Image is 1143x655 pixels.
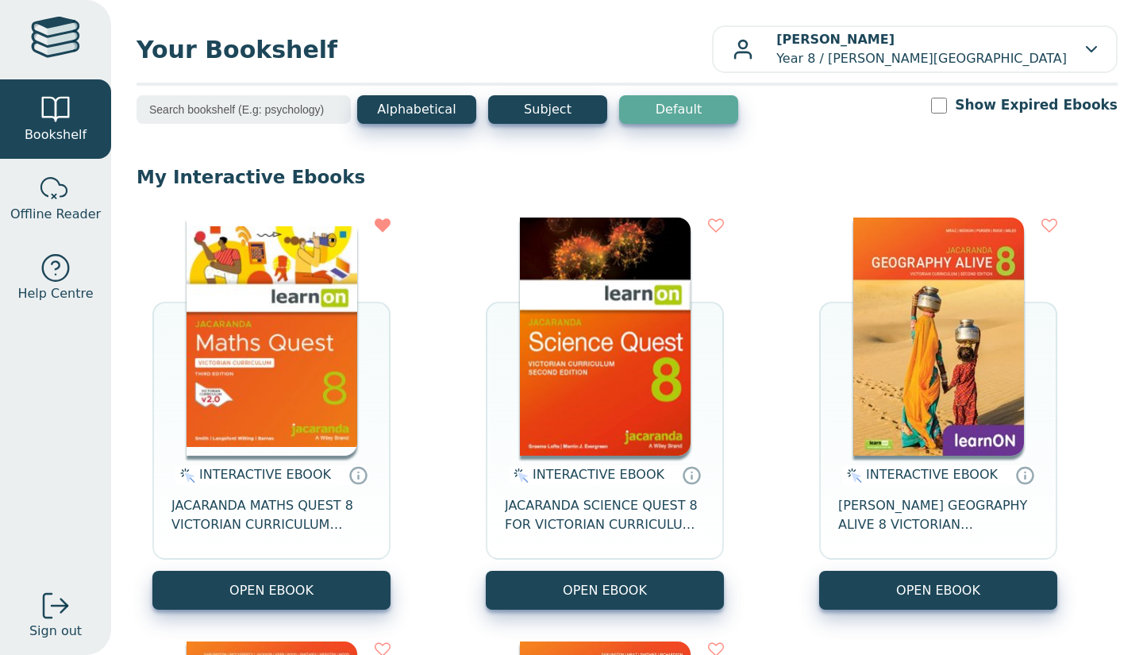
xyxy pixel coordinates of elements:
img: interactive.svg [509,466,529,485]
span: Offline Reader [10,205,101,224]
span: INTERACTIVE EBOOK [866,467,998,482]
span: Bookshelf [25,125,87,144]
button: OPEN EBOOK [486,571,724,610]
button: OPEN EBOOK [152,571,391,610]
a: Interactive eBooks are accessed online via the publisher’s portal. They contain interactive resou... [348,465,368,484]
span: JACARANDA MATHS QUEST 8 VICTORIAN CURRICULUM LEARNON EBOOK 3E [171,496,371,534]
span: Help Centre [17,284,93,303]
span: Your Bookshelf [137,32,712,67]
span: Sign out [29,622,82,641]
img: 5407fe0c-7f91-e911-a97e-0272d098c78b.jpg [853,218,1024,456]
img: fffb2005-5288-ea11-a992-0272d098c78b.png [520,218,691,456]
span: [PERSON_NAME] GEOGRAPHY ALIVE 8 VICTORIAN CURRICULUM LEARNON EBOOK 2E [838,496,1038,534]
img: interactive.svg [175,466,195,485]
span: JACARANDA SCIENCE QUEST 8 FOR VICTORIAN CURRICULUM LEARNON 2E EBOOK [505,496,705,534]
a: Interactive eBooks are accessed online via the publisher’s portal. They contain interactive resou... [1015,465,1034,484]
b: [PERSON_NAME] [776,32,895,47]
input: Search bookshelf (E.g: psychology) [137,95,351,124]
button: Alphabetical [357,95,476,124]
a: Interactive eBooks are accessed online via the publisher’s portal. They contain interactive resou... [682,465,701,484]
label: Show Expired Ebooks [955,95,1118,115]
img: interactive.svg [842,466,862,485]
img: c004558a-e884-43ec-b87a-da9408141e80.jpg [187,218,357,456]
button: [PERSON_NAME]Year 8 / [PERSON_NAME][GEOGRAPHIC_DATA] [712,25,1118,73]
p: My Interactive Ebooks [137,165,1118,189]
p: Year 8 / [PERSON_NAME][GEOGRAPHIC_DATA] [776,30,1067,68]
button: Default [619,95,738,124]
button: Subject [488,95,607,124]
span: INTERACTIVE EBOOK [533,467,664,482]
span: INTERACTIVE EBOOK [199,467,331,482]
button: OPEN EBOOK [819,571,1057,610]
